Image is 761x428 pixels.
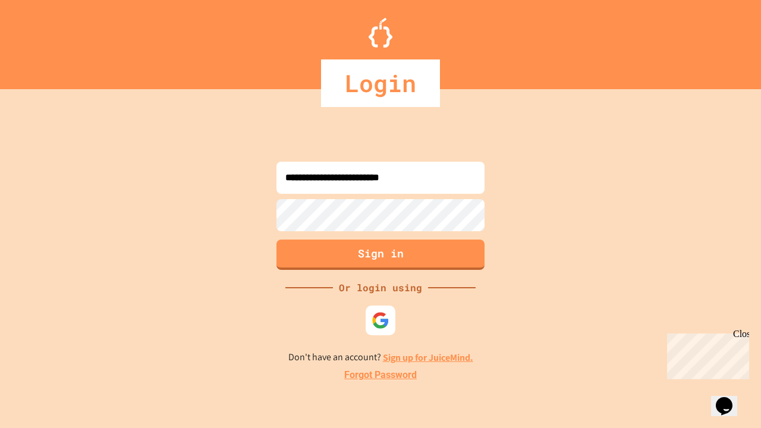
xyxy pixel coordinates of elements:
img: google-icon.svg [372,311,389,329]
div: Login [321,59,440,107]
button: Sign in [276,240,485,270]
iframe: chat widget [711,380,749,416]
iframe: chat widget [662,329,749,379]
div: Or login using [333,281,428,295]
a: Sign up for JuiceMind. [383,351,473,364]
img: Logo.svg [369,18,392,48]
div: Chat with us now!Close [5,5,82,75]
a: Forgot Password [344,368,417,382]
p: Don't have an account? [288,350,473,365]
